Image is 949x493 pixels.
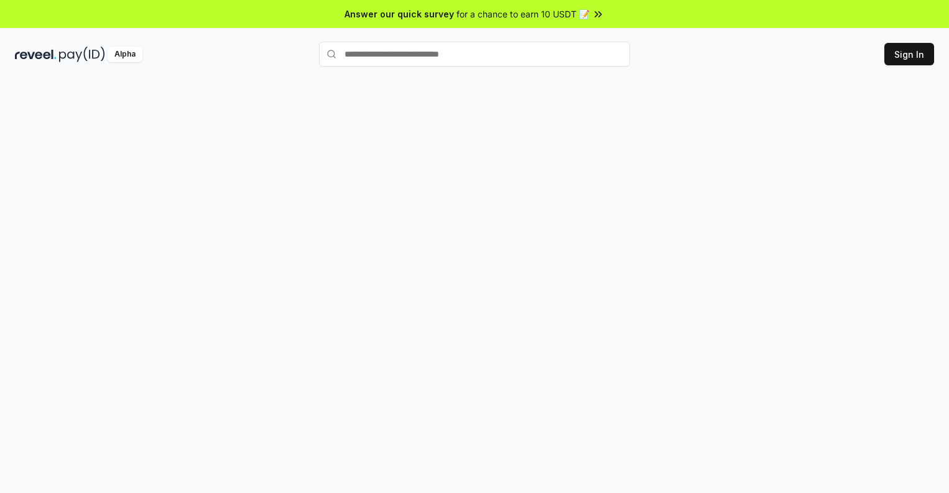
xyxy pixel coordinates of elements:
[15,47,57,62] img: reveel_dark
[456,7,590,21] span: for a chance to earn 10 USDT 📝
[884,43,934,65] button: Sign In
[59,47,105,62] img: pay_id
[345,7,454,21] span: Answer our quick survey
[108,47,142,62] div: Alpha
